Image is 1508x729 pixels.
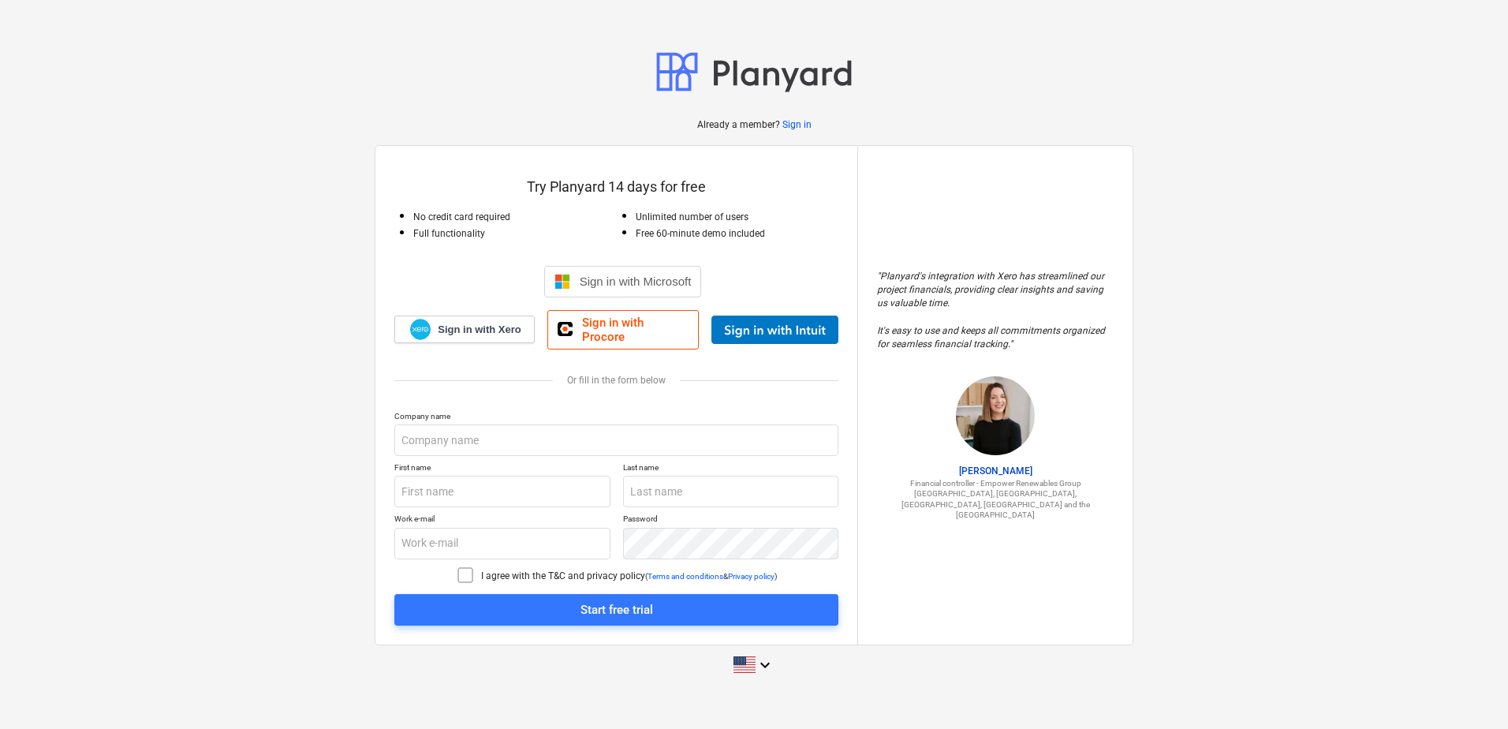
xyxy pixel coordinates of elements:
p: [PERSON_NAME] [877,465,1114,478]
p: First name [394,462,610,476]
p: Work e-mail [394,514,610,527]
img: Sharon Brown [956,376,1035,455]
p: [GEOGRAPHIC_DATA], [GEOGRAPHIC_DATA], [GEOGRAPHIC_DATA], [GEOGRAPHIC_DATA] and the [GEOGRAPHIC_DATA] [877,488,1114,520]
div: Start free trial [580,600,653,620]
div: Or fill in the form below [394,375,838,386]
p: Full functionality [413,227,617,241]
p: ( & ) [645,571,777,581]
p: Password [623,514,839,527]
span: Sign in with Procore [582,316,689,344]
img: Xero logo [410,319,431,340]
p: I agree with the T&C and privacy policy [481,570,645,583]
i: keyboard_arrow_down [756,656,775,675]
p: No credit card required [413,211,617,224]
p: Last name [623,462,839,476]
p: " Planyard's integration with Xero has streamlined our project financials, providing clear insigh... [877,270,1114,351]
p: Try Planyard 14 days for free [394,178,838,196]
p: Financial controller - Empower Renewables Group [877,478,1114,488]
input: Work e-mail [394,528,610,559]
input: First name [394,476,610,507]
p: Company name [394,411,838,424]
input: Company name [394,424,838,456]
img: Microsoft logo [554,274,570,290]
input: Last name [623,476,839,507]
span: Sign in with Microsoft [580,275,692,288]
a: Terms and conditions [648,572,723,581]
a: Sign in with Xero [394,316,535,343]
p: Unlimited number of users [636,211,839,224]
a: Privacy policy [728,572,775,581]
p: Free 60-minute demo included [636,227,839,241]
button: Start free trial [394,594,838,626]
span: Sign in with Xero [438,323,521,337]
a: Sign in [782,118,812,132]
a: Sign in with Procore [547,310,699,350]
p: Already a member? [697,118,782,132]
